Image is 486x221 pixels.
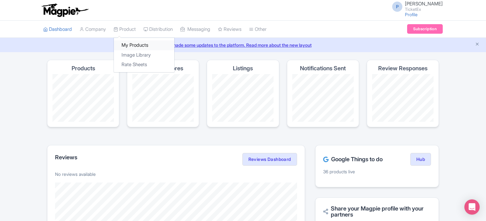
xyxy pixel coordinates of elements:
[4,42,482,48] a: We made some updates to the platform. Read more about the new layout
[464,199,480,215] div: Open Intercom Messenger
[72,65,95,72] h4: Products
[392,2,402,12] span: P
[114,50,174,60] a: Image Library
[180,21,210,38] a: Messaging
[323,205,431,218] h2: Share your Magpie profile with your partners
[114,60,174,70] a: Rate Sheets
[143,21,173,38] a: Distribution
[300,65,346,72] h4: Notifications Sent
[55,171,297,177] p: No reviews available
[80,21,106,38] a: Company
[114,21,136,38] a: Product
[405,12,418,17] a: Profile
[407,24,443,34] a: Subscription
[242,153,297,166] a: Reviews Dashboard
[475,41,480,48] button: Close announcement
[249,21,267,38] a: Other
[323,156,383,162] h2: Google Things to do
[405,7,443,11] small: TicketEx
[55,154,77,161] h2: Reviews
[323,168,431,175] p: 36 products live
[40,3,89,17] img: logo-ab69f6fb50320c5b225c76a69d11143b.png
[388,1,443,11] a: P [PERSON_NAME] TicketEx
[218,21,241,38] a: Reviews
[410,153,431,166] a: Hub
[43,21,72,38] a: Dashboard
[233,65,253,72] h4: Listings
[114,40,174,50] a: My Products
[378,65,427,72] h4: Review Responses
[405,1,443,7] span: [PERSON_NAME]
